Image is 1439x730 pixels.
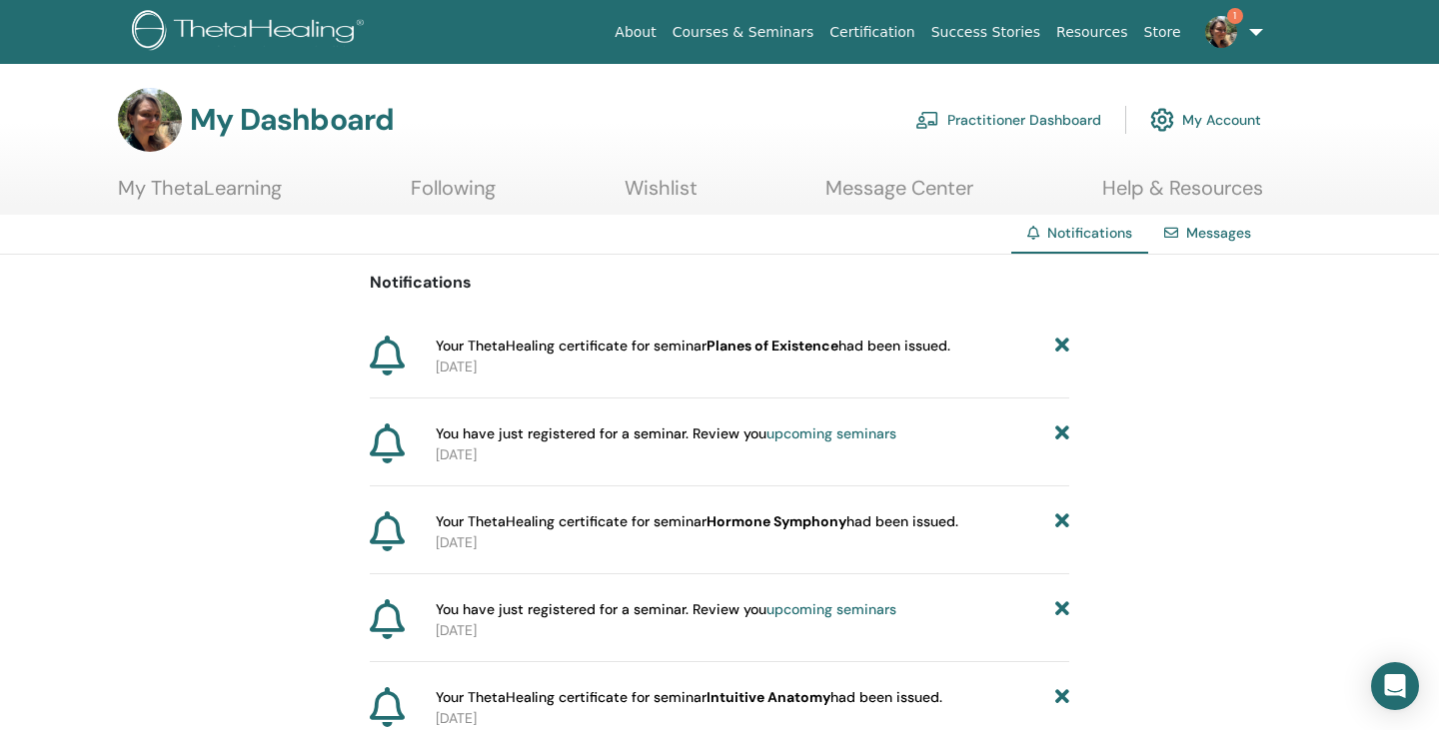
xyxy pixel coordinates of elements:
span: 1 [1227,8,1243,24]
span: Your ThetaHealing certificate for seminar had been issued. [436,336,950,357]
a: Following [411,176,496,215]
a: Help & Resources [1102,176,1263,215]
span: You have just registered for a seminar. Review you [436,423,896,444]
a: Courses & Seminars [665,14,822,51]
p: [DATE] [436,357,1069,377]
img: default.jpg [118,88,182,152]
div: Open Intercom Messenger [1371,662,1419,710]
p: [DATE] [436,708,1069,729]
img: logo.png [132,10,371,55]
span: You have just registered for a seminar. Review you [436,599,896,620]
b: Intuitive Anatomy [707,688,830,706]
a: upcoming seminars [766,600,896,618]
h3: My Dashboard [190,102,394,138]
b: Hormone Symphony [707,512,846,530]
p: [DATE] [436,444,1069,465]
img: chalkboard-teacher.svg [915,111,939,129]
a: Wishlist [625,176,698,215]
a: Practitioner Dashboard [915,98,1101,142]
a: Store [1136,14,1189,51]
p: [DATE] [436,532,1069,553]
span: Your ThetaHealing certificate for seminar had been issued. [436,687,942,708]
a: Message Center [825,176,973,215]
a: My ThetaLearning [118,176,282,215]
span: Notifications [1047,224,1132,242]
b: Planes of Existence [707,337,838,355]
a: About [607,14,664,51]
a: Success Stories [923,14,1048,51]
a: Messages [1186,224,1251,242]
img: cog.svg [1150,103,1174,137]
a: My Account [1150,98,1261,142]
a: Certification [821,14,922,51]
p: Notifications [370,271,1069,295]
a: Resources [1048,14,1136,51]
img: default.jpg [1205,16,1237,48]
p: [DATE] [436,620,1069,641]
a: upcoming seminars [766,424,896,442]
span: Your ThetaHealing certificate for seminar had been issued. [436,511,958,532]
